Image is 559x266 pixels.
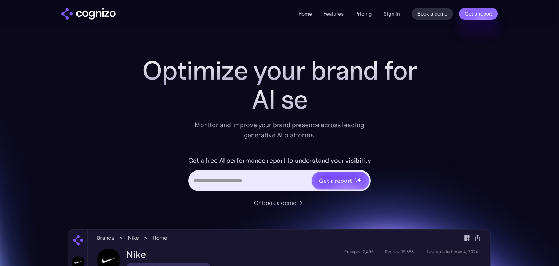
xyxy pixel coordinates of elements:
img: cognizo logo [61,8,116,20]
img: star [357,178,361,182]
img: star [355,181,357,183]
div: Get a report [319,176,352,185]
a: Features [324,11,344,17]
a: Book a demo [412,8,453,20]
form: Hero URL Input Form [188,155,371,195]
img: star [355,178,356,179]
a: Get a report [459,8,498,20]
a: Pricing [355,11,372,17]
h1: Optimize your brand for [134,56,425,85]
a: Or book a demo [254,198,305,207]
a: Sign in [384,9,400,18]
div: Monitor and improve your brand presence across leading generative AI platforms. [190,120,369,140]
div: Or book a demo [254,198,296,207]
label: Get a free AI performance report to understand your visibility [188,155,371,166]
a: Home [298,11,312,17]
div: AI se [134,85,425,114]
a: home [61,8,116,20]
a: Get a reportstarstarstar [311,171,370,190]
